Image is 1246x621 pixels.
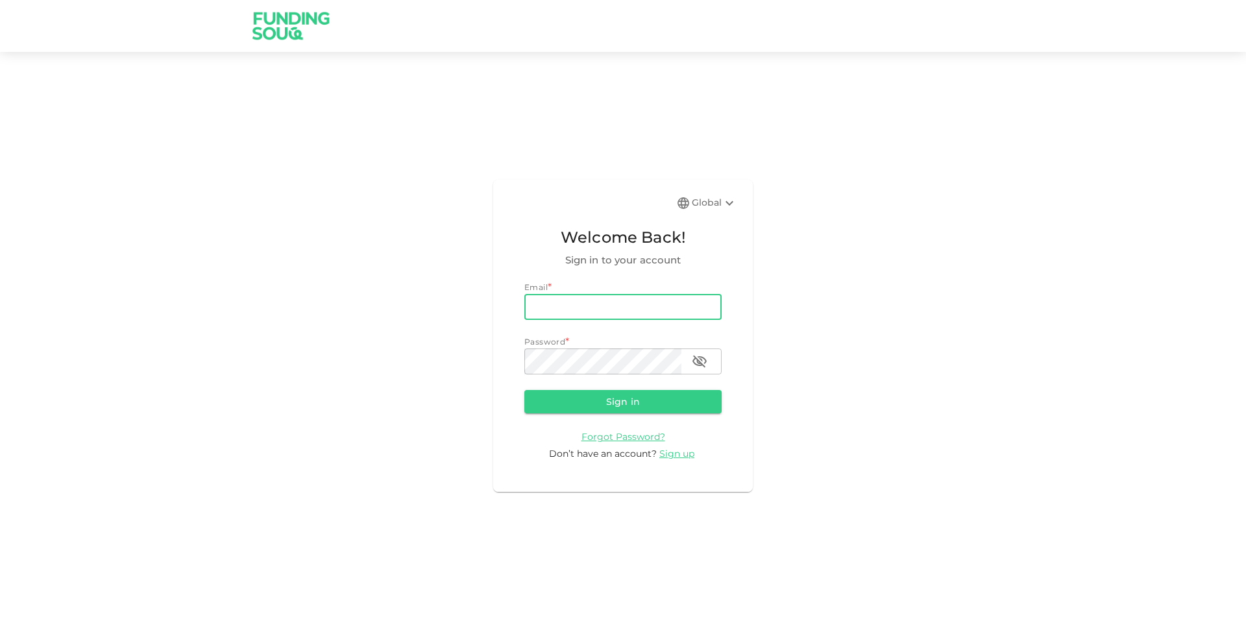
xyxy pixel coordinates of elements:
[549,448,657,459] span: Don’t have an account?
[524,252,722,268] span: Sign in to your account
[524,390,722,413] button: Sign in
[524,225,722,250] span: Welcome Back!
[524,282,548,292] span: Email
[581,430,665,443] a: Forgot Password?
[524,294,722,320] input: email
[659,448,694,459] span: Sign up
[692,195,737,211] div: Global
[524,337,565,347] span: Password
[581,431,665,443] span: Forgot Password?
[524,348,681,374] input: password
